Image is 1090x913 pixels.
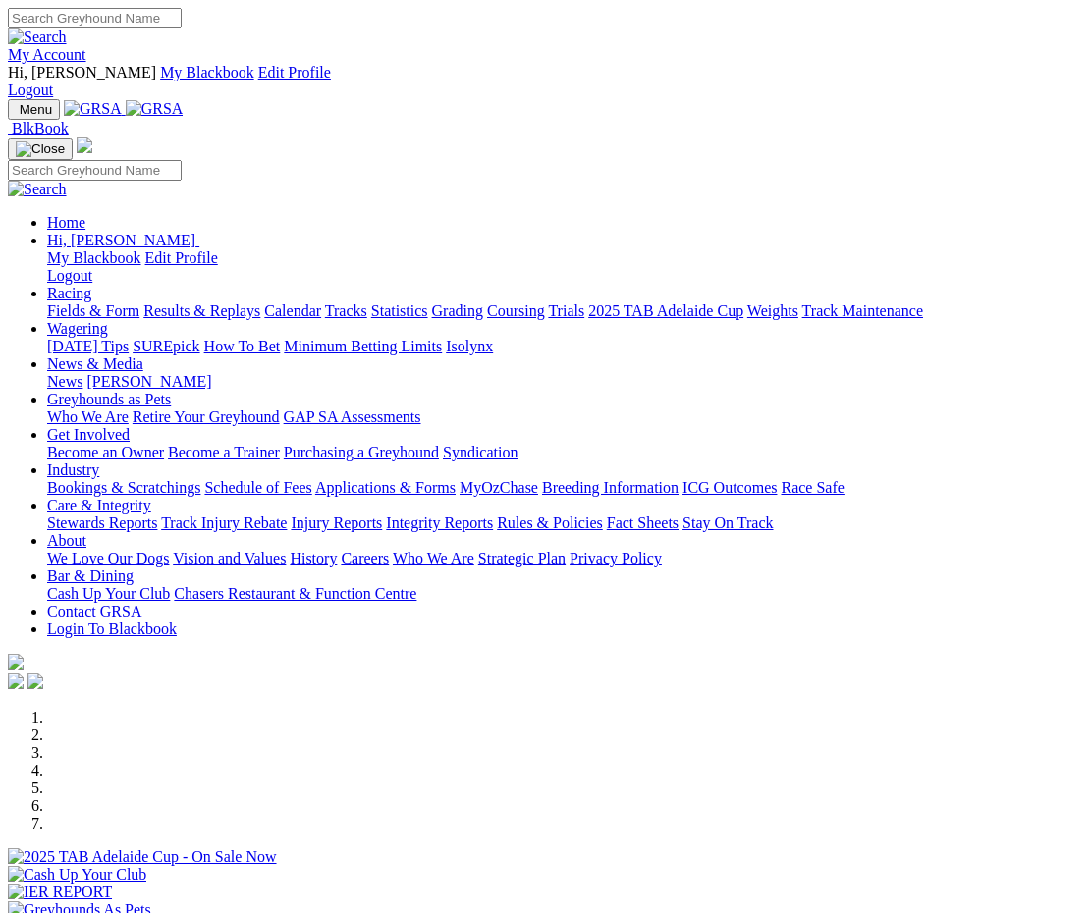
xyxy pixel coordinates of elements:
div: Hi, [PERSON_NAME] [47,249,1082,285]
a: News [47,373,82,390]
input: Search [8,160,182,181]
a: Purchasing a Greyhound [284,444,439,460]
a: About [47,532,86,549]
a: Wagering [47,320,108,337]
a: Applications & Forms [315,479,456,496]
a: Schedule of Fees [204,479,311,496]
img: Search [8,28,67,46]
a: History [290,550,337,566]
a: Grading [432,302,483,319]
a: SUREpick [133,338,199,354]
a: Race Safe [781,479,844,496]
img: GRSA [126,100,184,118]
a: Calendar [264,302,321,319]
a: My Blackbook [160,64,254,81]
a: Retire Your Greyhound [133,408,280,425]
div: Care & Integrity [47,514,1082,532]
a: Care & Integrity [47,497,151,513]
div: Get Involved [47,444,1082,461]
a: Syndication [443,444,518,460]
button: Toggle navigation [8,138,73,160]
a: Contact GRSA [47,603,141,619]
a: Track Maintenance [802,302,923,319]
div: Wagering [47,338,1082,355]
a: Isolynx [446,338,493,354]
a: Bar & Dining [47,567,134,584]
a: My Blackbook [47,249,141,266]
a: Stewards Reports [47,514,157,531]
a: [PERSON_NAME] [86,373,211,390]
span: BlkBook [12,120,69,136]
img: Search [8,181,67,198]
div: My Account [8,64,1082,99]
a: Login To Blackbook [47,620,177,637]
a: GAP SA Assessments [284,408,421,425]
a: Bookings & Scratchings [47,479,200,496]
div: Bar & Dining [47,585,1082,603]
img: Close [16,141,65,157]
a: Minimum Betting Limits [284,338,442,354]
a: ICG Outcomes [682,479,777,496]
a: [DATE] Tips [47,338,129,354]
a: Who We Are [393,550,474,566]
a: Get Involved [47,426,130,443]
a: BlkBook [8,120,69,136]
a: Hi, [PERSON_NAME] [47,232,199,248]
a: Results & Replays [143,302,260,319]
img: twitter.svg [27,673,43,689]
a: Coursing [487,302,545,319]
a: Logout [47,267,92,284]
a: Track Injury Rebate [161,514,287,531]
a: Become an Owner [47,444,164,460]
div: News & Media [47,373,1082,391]
a: Fields & Form [47,302,139,319]
a: Injury Reports [291,514,382,531]
span: Menu [20,102,52,117]
a: Fact Sheets [607,514,679,531]
a: Integrity Reports [386,514,493,531]
img: IER REPORT [8,884,112,901]
a: Industry [47,461,99,478]
a: Chasers Restaurant & Function Centre [174,585,416,602]
img: GRSA [64,100,122,118]
a: We Love Our Dogs [47,550,169,566]
a: Cash Up Your Club [47,585,170,602]
a: Rules & Policies [497,514,603,531]
a: Strategic Plan [478,550,566,566]
a: Who We Are [47,408,129,425]
a: Weights [747,302,798,319]
a: Statistics [371,302,428,319]
a: MyOzChase [460,479,538,496]
a: Privacy Policy [570,550,662,566]
a: News & Media [47,355,143,372]
div: Racing [47,302,1082,320]
a: Racing [47,285,91,301]
a: Edit Profile [145,249,218,266]
a: Careers [341,550,389,566]
a: Tracks [325,302,367,319]
img: Cash Up Your Club [8,866,146,884]
img: logo-grsa-white.png [8,654,24,670]
span: Hi, [PERSON_NAME] [47,232,195,248]
span: Hi, [PERSON_NAME] [8,64,156,81]
button: Toggle navigation [8,99,60,120]
a: Breeding Information [542,479,679,496]
div: About [47,550,1082,567]
a: 2025 TAB Adelaide Cup [588,302,743,319]
div: Greyhounds as Pets [47,408,1082,426]
a: Home [47,214,85,231]
a: Become a Trainer [168,444,280,460]
input: Search [8,8,182,28]
img: facebook.svg [8,673,24,689]
a: Logout [8,81,53,98]
a: My Account [8,46,86,63]
img: logo-grsa-white.png [77,137,92,153]
a: Trials [548,302,584,319]
div: Industry [47,479,1082,497]
a: Stay On Track [682,514,773,531]
a: Edit Profile [258,64,331,81]
img: 2025 TAB Adelaide Cup - On Sale Now [8,848,277,866]
a: How To Bet [204,338,281,354]
a: Vision and Values [173,550,286,566]
a: Greyhounds as Pets [47,391,171,407]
